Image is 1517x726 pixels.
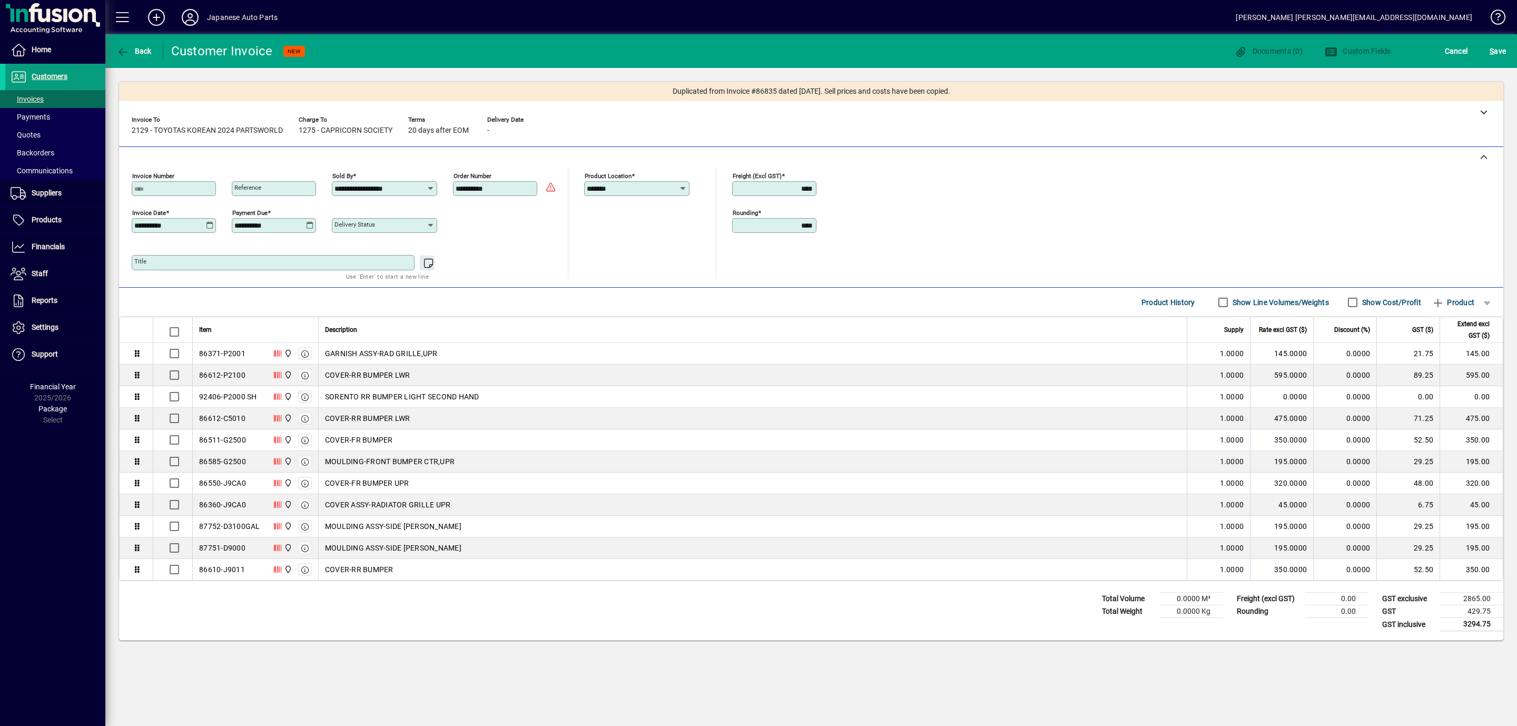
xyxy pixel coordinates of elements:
span: Quotes [11,131,41,139]
button: Profile [173,8,207,27]
td: GST exclusive [1377,593,1440,605]
span: - [487,126,489,135]
span: Central [281,477,293,489]
td: 0.0000 Kg [1160,605,1223,618]
span: ave [1490,43,1506,60]
td: 21.75 [1376,343,1440,365]
td: 0.0000 [1313,343,1376,365]
span: Support [32,350,58,358]
td: 0.0000 [1313,386,1376,408]
a: Financials [5,234,105,260]
a: Quotes [5,126,105,144]
div: 350.0000 [1257,435,1307,445]
a: Knowledge Base [1483,2,1504,36]
span: Product [1432,294,1474,311]
span: MOULDING ASSY-SIDE [PERSON_NAME] [325,521,461,532]
button: Product History [1137,293,1199,312]
span: Communications [11,166,73,175]
span: MOULDING-FRONT BUMPER CTR,UPR [325,456,455,467]
td: 0.0000 [1313,516,1376,537]
td: 595.00 [1440,365,1503,386]
label: Show Line Volumes/Weights [1230,297,1329,308]
mat-label: Product location [585,172,632,180]
div: 350.0000 [1257,564,1307,575]
mat-label: Delivery status [334,221,375,228]
span: 1.0000 [1220,435,1244,445]
span: Central [281,564,293,575]
td: 350.00 [1440,559,1503,580]
a: Invoices [5,90,105,108]
span: Customers [32,72,67,81]
a: Reports [5,288,105,314]
div: 195.0000 [1257,543,1307,553]
div: Customer Invoice [171,43,273,60]
td: 0.0000 [1313,559,1376,580]
td: 195.00 [1440,537,1503,559]
span: 2129 - TOYOTAS KOREAN 2024 PARTSWORLD [132,126,283,135]
span: Description [325,324,357,336]
mat-label: Sold by [332,172,353,180]
div: 86612-P2100 [199,370,245,380]
div: 320.0000 [1257,478,1307,488]
td: 0.0000 [1313,408,1376,429]
div: 195.0000 [1257,456,1307,467]
span: 1.0000 [1220,370,1244,380]
td: 71.25 [1376,408,1440,429]
span: Reports [32,296,57,305]
mat-label: Payment due [232,209,268,217]
span: COVER-RR BUMPER [325,564,393,575]
td: 0.0000 [1313,429,1376,451]
span: 1.0000 [1220,543,1244,553]
td: 145.00 [1440,343,1503,365]
span: Central [281,521,293,532]
td: 429.75 [1440,605,1503,618]
mat-label: Rounding [733,209,758,217]
span: GST ($) [1412,324,1433,336]
span: Central [281,434,293,446]
span: COVER-FR BUMPER [325,435,393,445]
td: 0.0000 [1313,365,1376,386]
div: 0.0000 [1257,391,1307,402]
td: 0.0000 [1313,494,1376,516]
td: 52.50 [1376,559,1440,580]
div: 87752-D3100GAL [199,521,260,532]
td: 29.25 [1376,451,1440,473]
span: Central [281,499,293,511]
button: Custom Fields [1322,42,1394,61]
td: 0.0000 M³ [1160,593,1223,605]
app-page-header-button: Back [105,42,163,61]
span: Documents (0) [1234,47,1303,55]
td: GST [1377,605,1440,618]
td: 320.00 [1440,473,1503,494]
span: 1.0000 [1220,478,1244,488]
span: COVER-RR BUMPER LWR [325,413,410,424]
span: NEW [288,48,301,55]
td: Total Weight [1097,605,1160,618]
span: SORENTO RR BUMPER LIGHT SECOND HAND [325,391,479,402]
div: 595.0000 [1257,370,1307,380]
span: 1.0000 [1220,348,1244,359]
td: 350.00 [1440,429,1503,451]
span: Backorders [11,149,54,157]
span: Duplicated from Invoice #86835 dated [DATE]. Sell prices and costs have been copied. [673,86,950,97]
span: Central [281,391,293,403]
span: 1.0000 [1220,413,1244,424]
span: Extend excl GST ($) [1446,318,1490,341]
a: Backorders [5,144,105,162]
span: Settings [32,323,58,331]
td: GST inclusive [1377,618,1440,631]
a: Communications [5,162,105,180]
a: Products [5,207,105,233]
mat-label: Invoice date [132,209,166,217]
span: Supply [1224,324,1244,336]
td: 89.25 [1376,365,1440,386]
button: Back [114,42,154,61]
button: Cancel [1442,42,1471,61]
span: Cancel [1445,43,1468,60]
span: Back [116,47,152,55]
div: 86610-J9011 [199,564,245,575]
div: 86511-G2500 [199,435,246,445]
span: Payments [11,113,50,121]
span: Invoices [11,95,44,103]
span: Staff [32,269,48,278]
